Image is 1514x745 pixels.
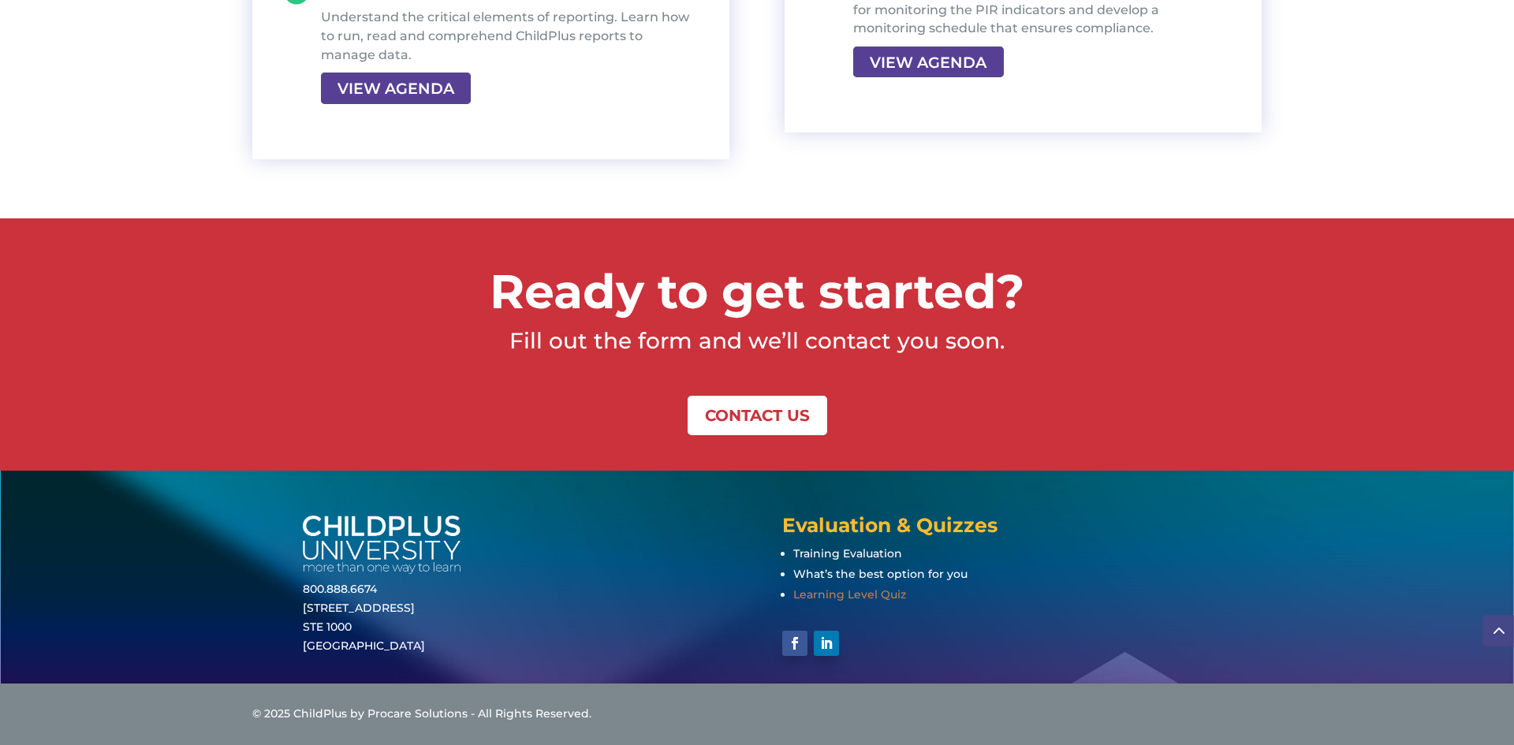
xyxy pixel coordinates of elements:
a: [STREET_ADDRESS]STE 1000[GEOGRAPHIC_DATA] [303,601,425,653]
a: 800.888.6674 [303,582,377,596]
a: Follow on LinkedIn [814,631,839,656]
img: white-cpu-wordmark [303,516,461,575]
h4: Evaluation & Quizzes [782,516,1211,543]
p: Understand the critical elements of reporting. Learn how to run, read and comprehend ChildPlus re... [321,8,698,64]
h2: Ready to get started? [252,263,1262,328]
a: CONTACT US [688,396,827,435]
span: Fill out the form and we’ll contact you soon. [509,327,1005,354]
a: Training Evaluation [793,546,902,561]
a: VIEW AGENDA [853,47,1003,78]
a: Follow on Facebook [782,631,807,656]
a: What’s the best option for you [793,567,968,581]
div: © 2025 ChildPlus by Procare Solutions - All Rights Reserved. [252,705,1262,724]
a: Learning Level Quiz [793,587,906,602]
a: VIEW AGENDA [321,73,471,104]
